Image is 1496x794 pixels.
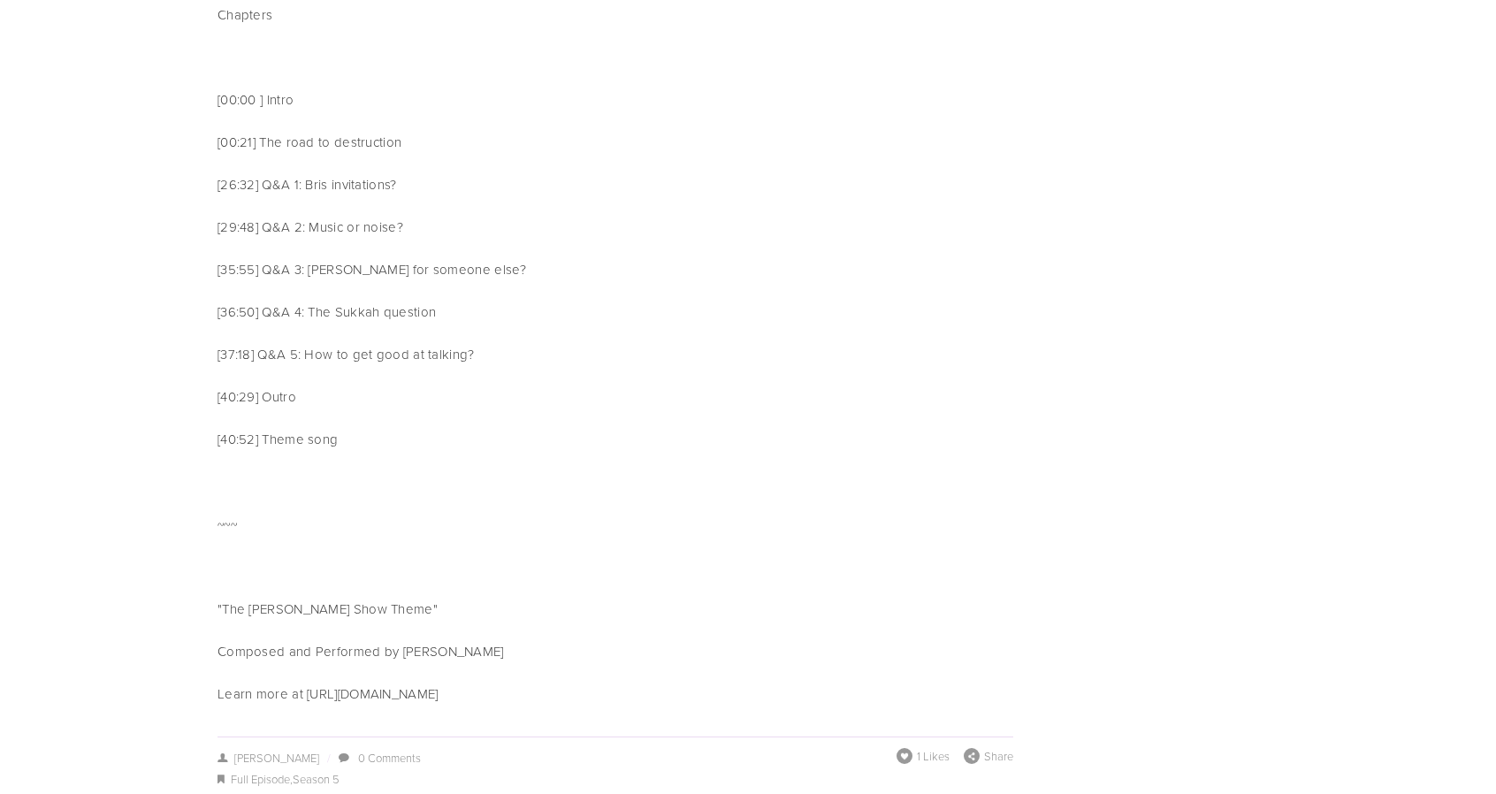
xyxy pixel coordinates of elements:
[218,259,1013,280] p: [35:55] Q&A 3: [PERSON_NAME] for someone else?
[231,771,290,787] a: Full Episode
[218,174,1013,195] p: [26:32] Q&A 1: Bris invitations?
[218,599,1013,620] p: "The [PERSON_NAME] Show Theme"
[218,641,1013,662] p: Composed and Performed by [PERSON_NAME]
[218,4,1013,26] p: Chapters
[218,429,1013,450] p: [40:52] Theme song
[358,750,421,766] a: 0 Comments
[218,514,1013,535] p: ~~~
[218,344,1013,365] p: [37:18] Q&A 5: How to get good at talking?
[218,302,1013,323] p: [36:50] Q&A 4: The Sukkah question
[293,771,340,787] a: Season 5
[218,750,319,766] a: [PERSON_NAME]
[218,386,1013,408] p: [40:29] Outro
[218,769,1013,790] div: ,
[218,217,1013,238] p: [29:48] Q&A 2: Music or noise?
[319,750,337,766] span: /
[218,132,1013,153] p: [00:21] The road to destruction
[964,748,1013,764] div: Share
[218,89,1013,111] p: [00:00 ] Intro
[917,748,950,764] span: 1 Likes
[218,683,1013,705] p: Learn more at [URL][DOMAIN_NAME]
